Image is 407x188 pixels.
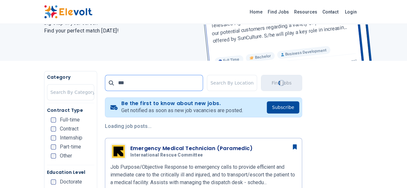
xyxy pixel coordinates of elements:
h5: Category [47,74,94,80]
h5: Education Level [47,169,94,175]
button: Subscribe [267,101,299,113]
input: Doctorate [51,179,56,184]
input: Other [51,153,56,158]
input: Internship [51,135,56,140]
a: Home [247,7,265,17]
input: Part-time [51,144,56,149]
p: Get notified as soon as new job vacancies are posted. [121,107,243,114]
div: Loading... [277,78,286,87]
iframe: Chat Widget [375,157,407,188]
span: Contract [60,126,79,131]
h5: Contract Type [47,107,94,113]
span: Other [60,153,72,158]
a: Resources [291,7,320,17]
h4: Be the first to know about new jobs. [121,100,243,107]
span: Internship [60,135,82,140]
input: Contract [51,126,56,131]
img: International Rescue Committee [112,145,125,158]
span: Doctorate [60,179,82,184]
span: Part-time [60,144,81,149]
p: Job Purpose/Objective Response to emergency calls to provide efficient and immediate care to the ... [110,163,297,186]
a: Find Jobs [265,7,291,17]
p: Loading job posts... [105,122,302,130]
a: Contact [320,7,341,17]
h3: Emergency Medical Technician (Paramedic) [130,145,253,152]
a: Login [341,5,361,18]
span: International Rescue Committee [130,152,203,158]
input: Full-time [51,117,56,122]
img: Elevolt [44,5,92,19]
span: Full-time [60,117,80,122]
button: Find JobsLoading... [261,75,302,91]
